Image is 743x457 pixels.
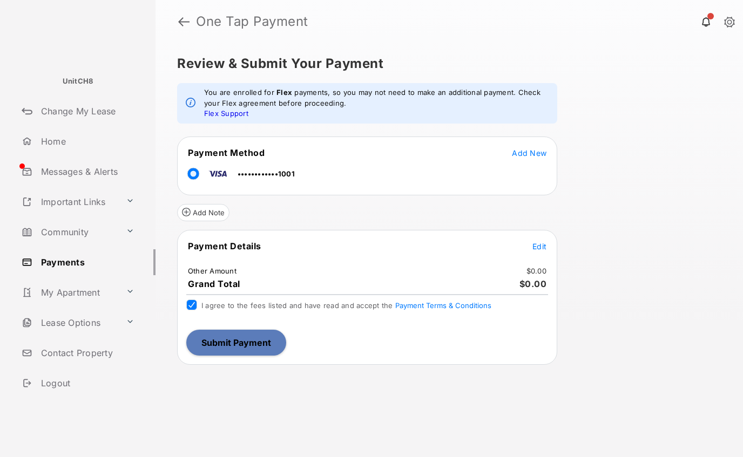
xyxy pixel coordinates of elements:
a: Flex Support [204,109,248,118]
span: Grand Total [188,278,240,289]
p: UnitCH8 [63,76,93,87]
span: Add New [512,148,546,158]
h5: Review & Submit Your Payment [177,57,713,70]
a: Community [17,219,121,245]
a: Payments [17,249,156,275]
span: Edit [532,242,546,251]
span: $0.00 [519,278,547,289]
button: Submit Payment [186,330,286,356]
button: Edit [532,241,546,251]
a: Change My Lease [17,98,156,124]
a: Lease Options [17,310,121,336]
strong: Flex [276,88,292,97]
a: Logout [17,370,156,396]
span: Payment Details [188,241,261,251]
span: ••••••••••••1001 [238,169,295,178]
a: Messages & Alerts [17,159,156,185]
em: You are enrolled for payments, so you may not need to make an additional payment. Check your Flex... [204,87,549,119]
a: Important Links [17,189,121,215]
span: Payment Method [188,147,265,158]
td: Other Amount [187,266,237,276]
a: Home [17,128,156,154]
a: My Apartment [17,279,121,305]
button: Add Note [177,204,229,221]
td: $0.00 [526,266,547,276]
strong: One Tap Payment [196,15,308,28]
button: I agree to the fees listed and have read and accept the [395,301,491,310]
a: Contact Property [17,340,156,366]
button: Add New [512,147,546,158]
span: I agree to the fees listed and have read and accept the [201,301,491,310]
